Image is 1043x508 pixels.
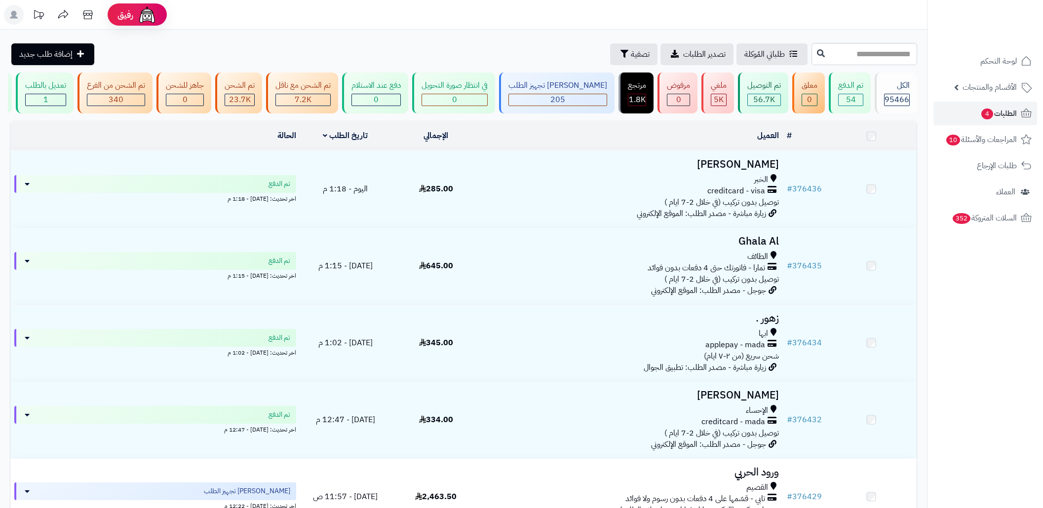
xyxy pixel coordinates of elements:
span: توصيل بدون تركيب (في خلال 2-7 ايام ) [664,273,779,285]
a: مرتجع 1.8K [617,73,656,113]
span: العملاء [996,185,1015,199]
span: # [787,260,792,272]
span: تم الدفع [269,179,290,189]
button: تصفية [610,43,657,65]
div: اخر تحديث: [DATE] - 1:02 م [14,347,296,357]
a: #376436 [787,183,822,195]
div: تم الشحن مع ناقل [275,80,331,91]
span: زيارة مباشرة - مصدر الطلب: الموقع الإلكتروني [637,208,766,219]
span: توصيل بدون تركيب (في خلال 2-7 ايام ) [664,427,779,439]
h3: ورود الحربي [485,467,779,478]
div: جاهز للشحن [166,80,204,91]
a: تعديل بالطلب 1 [14,73,76,113]
span: # [787,414,792,426]
span: applepay - mada [705,339,765,351]
span: شحن سريع (من ٢-٧ ايام) [704,350,779,362]
span: تم الدفع [269,333,290,343]
span: 340 [109,94,123,106]
span: 0 [676,94,681,106]
a: دفع عند الاستلام 0 [340,73,410,113]
a: الطلبات4 [933,102,1037,125]
div: 0 [166,94,203,106]
div: 1 [26,94,66,106]
span: 23.7K [229,94,251,106]
a: #376429 [787,491,822,503]
span: creditcard - mada [701,416,765,428]
span: توصيل بدون تركيب (في خلال 2-7 ايام ) [664,196,779,208]
div: 0 [422,94,487,106]
span: 345.00 [419,337,453,349]
div: 205 [509,94,607,106]
a: تحديثات المنصة [26,5,51,27]
a: العملاء [933,180,1037,204]
span: جوجل - مصدر الطلب: الموقع الإلكتروني [651,438,766,450]
span: 95466 [885,94,909,106]
a: # [787,130,792,142]
a: لوحة التحكم [933,49,1037,73]
a: تم الدفع 54 [827,73,873,113]
span: تصدير الطلبات [683,48,726,60]
a: تاريخ الطلب [323,130,368,142]
span: # [787,491,792,503]
h3: زهور . [485,313,779,324]
a: إضافة طلب جديد [11,43,94,65]
span: 1 [43,94,48,106]
span: ابها [759,328,768,339]
span: إضافة طلب جديد [19,48,73,60]
span: [PERSON_NAME] تجهيز الطلب [204,486,290,496]
a: في انتظار صورة التحويل 0 [410,73,497,113]
span: 4 [981,109,993,119]
span: تم الدفع [269,256,290,266]
a: #376432 [787,414,822,426]
span: 0 [374,94,379,106]
span: زيارة مباشرة - مصدر الطلب: تطبيق الجوال [644,362,766,373]
span: تصفية [631,48,650,60]
div: معلق [802,80,817,91]
span: القصيم [746,482,768,493]
a: المراجعات والأسئلة10 [933,128,1037,151]
a: مرفوض 0 [656,73,699,113]
div: تم الشحن من الفرع [87,80,145,91]
div: 340 [87,94,145,106]
span: 56.7K [753,94,775,106]
a: [PERSON_NAME] تجهيز الطلب 205 [497,73,617,113]
span: # [787,337,792,349]
div: 1813 [628,94,646,106]
div: تعديل بالطلب [25,80,66,91]
div: [PERSON_NAME] تجهيز الطلب [508,80,607,91]
img: logo-2.png [976,28,1034,48]
span: [DATE] - 12:47 م [316,414,375,426]
a: تم الشحن من الفرع 340 [76,73,155,113]
div: دفع عند الاستلام [351,80,401,91]
div: في انتظار صورة التحويل [422,80,488,91]
div: مرتجع [628,80,646,91]
a: الإجمالي [424,130,448,142]
div: اخر تحديث: [DATE] - 1:18 م [14,193,296,203]
span: 54 [846,94,856,106]
div: تم الشحن [225,80,255,91]
span: تابي - قسّمها على 4 دفعات بدون رسوم ولا فوائد [625,493,765,505]
span: [DATE] - 11:57 ص [313,491,378,503]
span: الطلبات [980,107,1017,120]
div: مرفوض [667,80,690,91]
div: 54 [839,94,863,106]
h3: [PERSON_NAME] [485,390,779,401]
span: رفيق [117,9,133,21]
span: الخبر [754,174,768,185]
h3: Ghala Al [485,236,779,247]
span: 2,463.50 [415,491,457,503]
a: الكل95466 [873,73,919,113]
span: 10 [946,135,960,145]
span: المراجعات والأسئلة [945,133,1017,146]
span: 0 [807,94,812,106]
span: الطائف [747,251,768,262]
a: تصدير الطلبات [660,43,734,65]
span: 0 [183,94,188,106]
div: تم التوصيل [747,80,781,91]
a: العميل [757,130,779,142]
a: السلات المتروكة352 [933,206,1037,230]
span: 334.00 [419,414,453,426]
span: السلات المتروكة [952,211,1017,225]
span: طلباتي المُوكلة [744,48,785,60]
span: 285.00 [419,183,453,195]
